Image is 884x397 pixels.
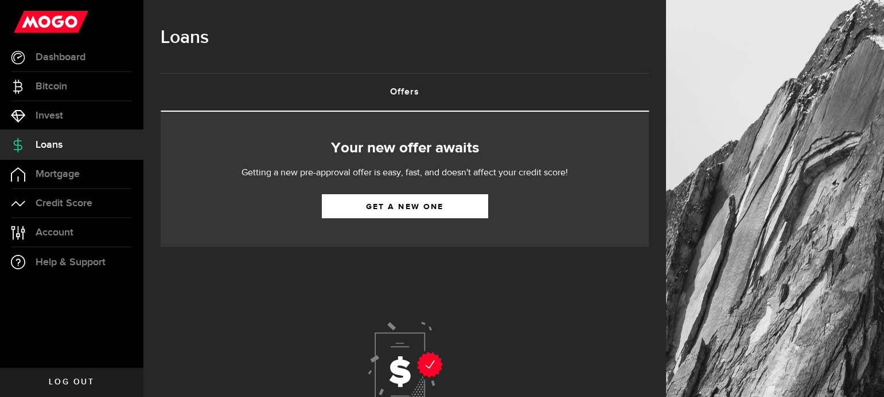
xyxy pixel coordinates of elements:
p: Getting a new pre-approval offer is easy, fast, and doesn't affect your credit score! [207,166,603,180]
span: Help & Support [36,257,106,268]
span: Bitcoin [36,81,67,92]
span: Dashboard [36,52,85,62]
span: Invest [36,111,63,121]
h2: Your new offer awaits [178,136,632,160]
ul: Tabs Navigation [161,73,649,112]
span: Account [36,227,73,238]
span: Credit Score [36,198,92,209]
h1: Loans [161,23,649,53]
span: Mortgage [36,169,80,179]
iframe: LiveChat chat widget [836,349,884,397]
a: Offers [161,74,649,111]
span: Log out [49,378,94,386]
span: Loans [36,140,63,150]
a: Get a new one [322,194,488,218]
